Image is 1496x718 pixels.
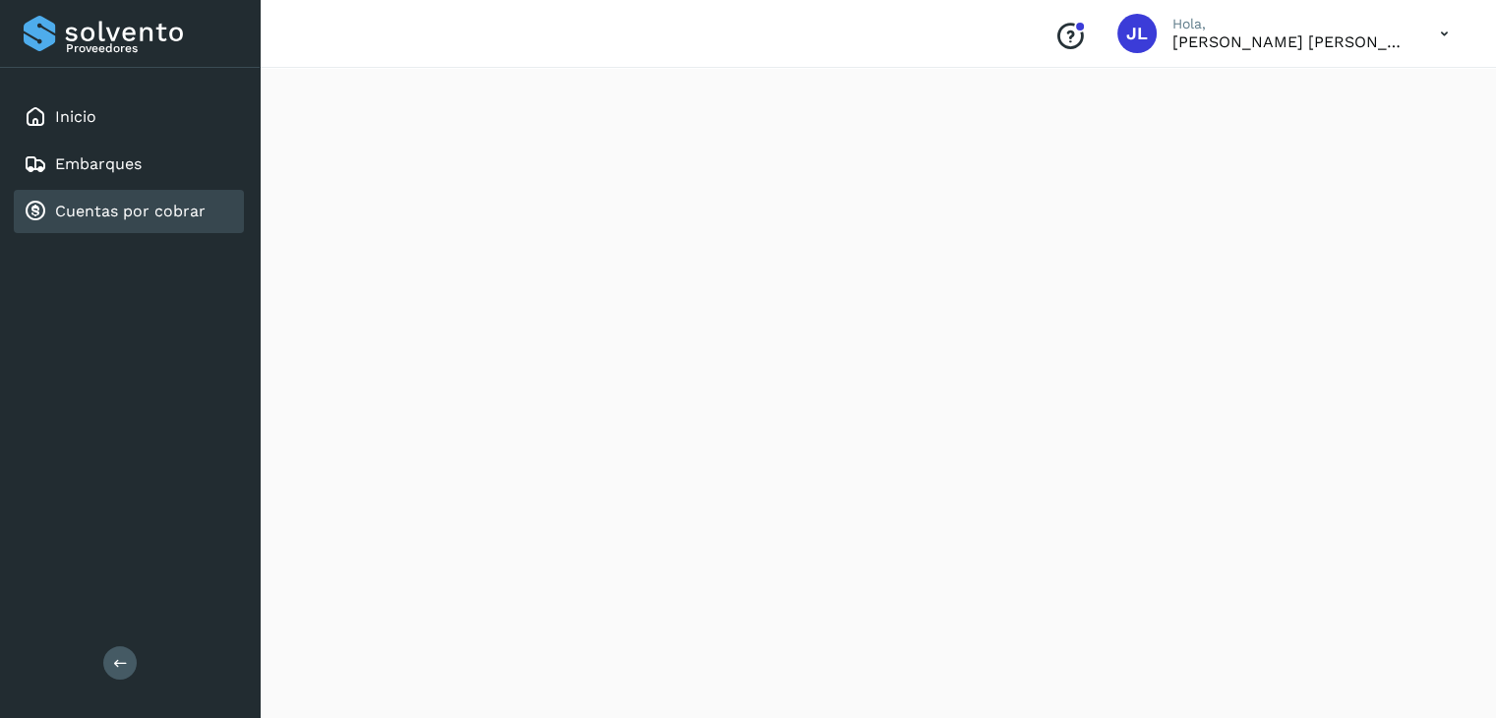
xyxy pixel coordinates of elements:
[14,190,244,233] div: Cuentas por cobrar
[55,154,142,173] a: Embarques
[14,95,244,139] div: Inicio
[55,107,96,126] a: Inicio
[14,143,244,186] div: Embarques
[1172,16,1408,32] p: Hola,
[66,41,236,55] p: Proveedores
[55,202,206,220] a: Cuentas por cobrar
[1172,32,1408,51] p: JOSE LUIS GUZMAN ORTA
